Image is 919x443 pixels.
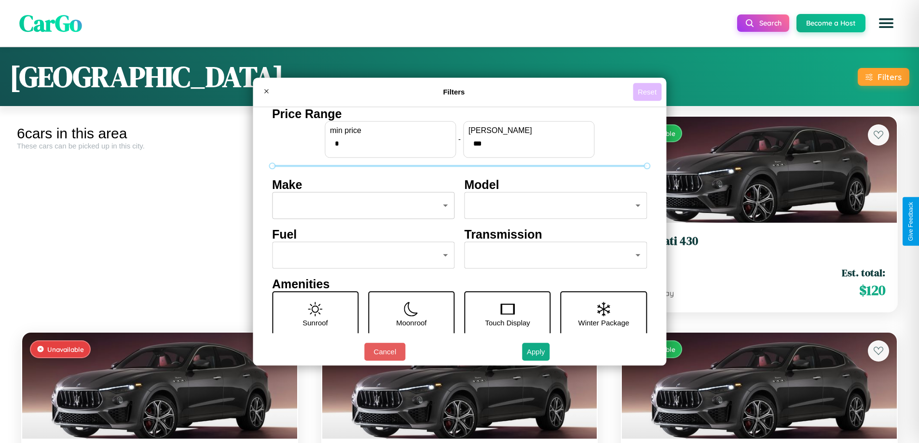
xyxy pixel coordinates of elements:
[633,234,885,258] a: Maserati 4302022
[272,228,455,242] h4: Fuel
[47,345,84,353] span: Unavailable
[633,83,661,101] button: Reset
[396,316,426,329] p: Moonroof
[458,133,461,146] p: -
[330,126,451,135] label: min price
[19,7,82,39] span: CarGo
[842,266,885,280] span: Est. total:
[465,228,647,242] h4: Transmission
[737,14,789,32] button: Search
[759,19,782,27] span: Search
[633,234,885,248] h3: Maserati 430
[272,178,455,192] h4: Make
[17,125,302,142] div: 6 cars in this area
[468,126,589,135] label: [PERSON_NAME]
[10,57,284,96] h1: [GEOGRAPHIC_DATA]
[275,88,633,96] h4: Filters
[272,277,647,291] h4: Amenities
[796,14,865,32] button: Become a Host
[465,178,647,192] h4: Model
[907,202,914,241] div: Give Feedback
[522,343,550,361] button: Apply
[17,142,302,150] div: These cars can be picked up in this city.
[364,343,405,361] button: Cancel
[873,10,900,37] button: Open menu
[272,107,647,121] h4: Price Range
[859,281,885,300] span: $ 120
[485,316,530,329] p: Touch Display
[878,72,902,82] div: Filters
[578,316,630,329] p: Winter Package
[302,316,328,329] p: Sunroof
[858,68,909,86] button: Filters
